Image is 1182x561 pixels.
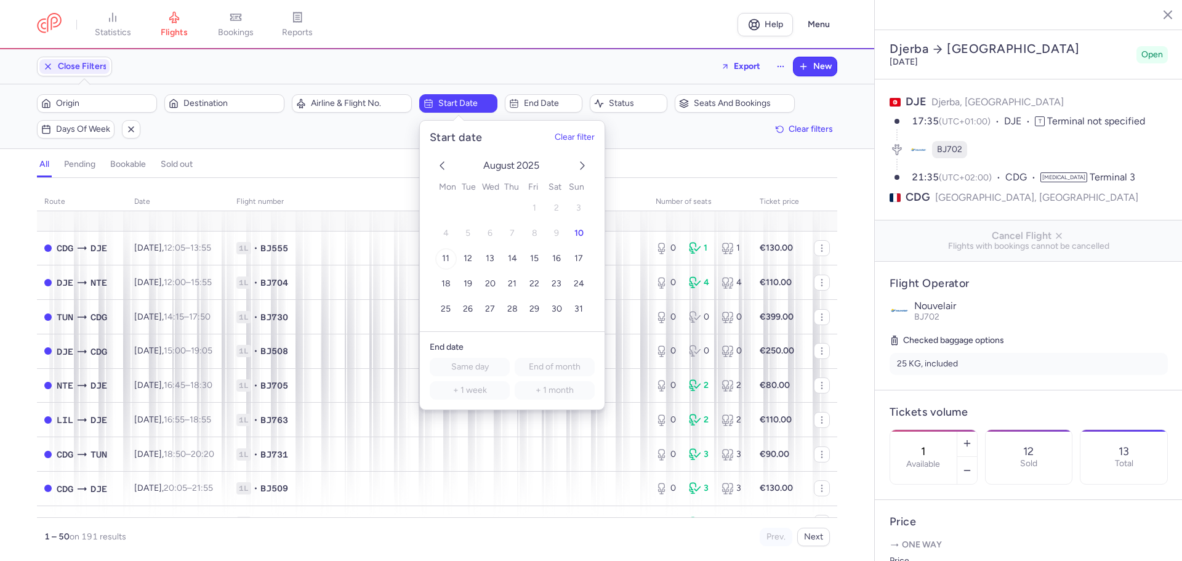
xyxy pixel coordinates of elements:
span: Lesquin, Lille, France [57,413,73,427]
span: Charles De Gaulle, Paris, France [57,448,73,461]
span: Terminal not specified [1047,115,1145,127]
span: DJE [57,345,73,358]
span: CDG [90,345,107,358]
span: 30 [552,304,562,315]
span: CLOSED [44,451,52,458]
button: 9 [546,223,568,244]
h4: bookable [110,159,146,170]
span: 1L [236,345,251,357]
span: 1L [236,276,251,289]
span: [MEDICAL_DATA] [1040,172,1087,182]
h4: Flight Operator [890,276,1168,291]
strong: €90.00 [760,449,789,459]
time: 17:35 [912,115,939,127]
div: 4 [722,276,745,289]
span: BJ574 [260,517,288,529]
span: Carthage, Tunis, Tunisia [90,448,107,461]
span: Export [734,62,760,71]
span: BJ508 [260,345,288,357]
div: 2 [689,379,712,392]
span: 4 [443,228,449,239]
a: CitizenPlane red outlined logo [37,13,62,36]
div: 2 [689,414,712,426]
strong: 1 – 50 [44,531,70,542]
time: 18:50 [164,449,186,459]
p: 13 [1119,445,1129,458]
div: 0 [722,345,745,357]
th: Ticket price [752,193,806,211]
span: [DATE], [134,243,211,253]
span: – [164,449,214,459]
span: Djerba, [GEOGRAPHIC_DATA] [931,96,1064,108]
span: 1L [236,242,251,254]
span: • [254,242,258,254]
span: 14 [508,254,517,264]
div: 0 [656,276,679,289]
button: 12 [457,248,479,270]
span: 1L [236,448,251,461]
span: [DATE], [134,277,212,288]
button: 22 [524,273,545,295]
span: DJE [1004,115,1035,129]
span: St-Exupéry, Lyon, France [90,516,107,530]
span: Charles De Gaulle, Paris, France [90,310,107,324]
button: 29 [524,299,545,320]
button: Export [713,57,768,76]
span: [DATE], [134,414,211,425]
span: Djerba-Zarzis, Djerba, Tunisia [90,482,107,496]
div: 0 [656,482,679,494]
strong: €110.00 [760,414,792,425]
button: Destination [164,94,284,113]
div: 0 [689,345,712,357]
span: 9 [554,228,559,239]
time: 13:55 [190,243,211,253]
span: Origin [56,99,153,108]
span: 1L [236,517,251,529]
th: Flight number [229,193,648,211]
span: CLOSED [44,416,52,424]
h4: sold out [161,159,193,170]
button: Days of week [37,120,115,139]
span: CDG [906,190,930,205]
span: 7 [510,228,515,239]
button: Close Filters [38,57,111,76]
span: Charles De Gaulle, Paris, France [57,482,73,496]
div: 4 [689,276,712,289]
span: 11 [442,254,449,264]
div: 2 [722,379,745,392]
button: 1 [524,198,545,219]
strong: €110.00 [760,277,792,288]
span: Nantes Atlantique, Nantes, France [90,276,107,289]
button: Airline & Flight No. [292,94,412,113]
span: New [813,62,832,71]
span: Nantes Atlantique, Nantes, France [57,379,73,392]
time: 16:55 [164,414,185,425]
span: 20 [485,279,496,289]
time: 18:30 [190,380,212,390]
span: Charles De Gaulle, Paris, France [57,241,73,255]
span: flights [161,27,188,38]
span: [DATE], [134,449,214,459]
span: 28 [507,304,518,315]
span: DJE [906,95,927,108]
time: [DATE] [890,57,918,67]
span: CLOSED [44,485,52,492]
h4: all [39,159,49,170]
span: • [254,311,258,323]
div: 0 [689,311,712,323]
span: 1L [236,311,251,323]
button: 13 [480,248,501,270]
span: on 191 results [70,531,126,542]
a: reports [267,11,328,38]
span: – [164,312,211,322]
button: Menu [800,13,837,36]
span: 18 [441,279,451,289]
button: Start date [419,94,497,113]
span: Flights with bookings cannot be cancelled [885,241,1173,251]
button: End of month [515,358,595,376]
div: 0 [656,448,679,461]
button: 10 [568,223,590,244]
button: Clear filters [771,120,837,139]
th: number of seats [648,193,752,211]
span: BJ555 [260,242,288,254]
